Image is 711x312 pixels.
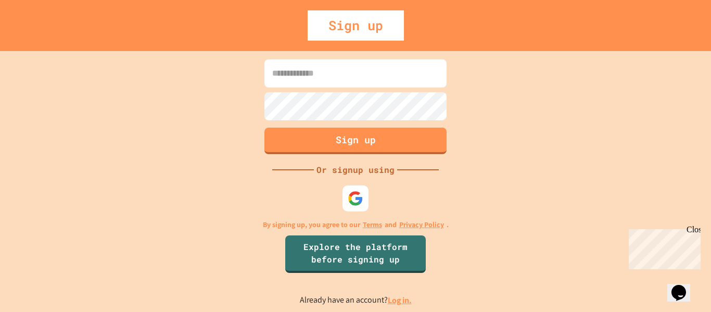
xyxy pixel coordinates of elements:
button: Sign up [264,128,447,154]
a: Terms [363,219,382,230]
iframe: chat widget [667,270,701,302]
iframe: chat widget [625,225,701,269]
img: google-icon.svg [348,191,363,206]
div: Sign up [308,10,404,41]
p: Already have an account? [300,294,412,307]
a: Privacy Policy [399,219,444,230]
p: By signing up, you agree to our and . [263,219,449,230]
a: Explore the platform before signing up [285,235,426,273]
div: Or signup using [314,164,397,176]
div: Chat with us now!Close [4,4,72,66]
a: Log in. [388,295,412,306]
